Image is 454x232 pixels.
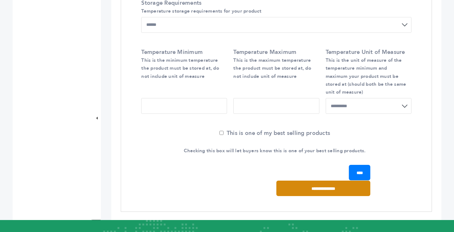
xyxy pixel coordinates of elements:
[219,131,224,135] input: This is one of my best selling products
[326,57,406,95] small: This is the unit of measure of the temperature minimum and maximum your product must be stored at...
[141,8,261,14] small: Temperature storage requirements for your product
[233,48,316,80] label: Temperature Maximum
[184,148,365,154] small: Checking this box will let buyers know this is one of your best selling products.
[141,57,219,79] small: This is the minimum temperature the product must be stored at, do not include unit of measure
[141,48,224,80] label: Temperature Minimum
[233,57,311,79] small: This is the maximum temperature the product must be stored at, do not include unit of measure
[219,129,330,137] label: This is one of my best selling products
[326,48,408,96] label: Temperature Unit of Measure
